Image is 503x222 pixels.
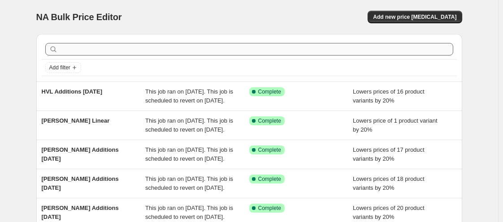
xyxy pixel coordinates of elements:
span: [PERSON_NAME] Additions [DATE] [42,175,119,191]
span: This job ran on [DATE]. This job is scheduled to revert on [DATE]. [145,146,233,162]
span: Lowers prices of 20 product variants by 20% [353,205,425,220]
span: This job ran on [DATE]. This job is scheduled to revert on [DATE]. [145,117,233,133]
span: Lowers prices of 17 product variants by 20% [353,146,425,162]
span: Complete [258,175,281,183]
span: [PERSON_NAME] Linear [42,117,110,124]
button: Add new price [MEDICAL_DATA] [368,11,462,23]
span: This job ran on [DATE]. This job is scheduled to revert on [DATE]. [145,88,233,104]
span: Add new price [MEDICAL_DATA] [373,13,456,21]
span: NA Bulk Price Editor [36,12,122,22]
span: Lowers prices of 18 product variants by 20% [353,175,425,191]
span: [PERSON_NAME] Additions [DATE] [42,205,119,220]
span: Lowers price of 1 product variant by 20% [353,117,438,133]
span: Lowers prices of 16 product variants by 20% [353,88,425,104]
span: Complete [258,205,281,212]
span: HVL Additions [DATE] [42,88,103,95]
span: This job ran on [DATE]. This job is scheduled to revert on [DATE]. [145,205,233,220]
span: Complete [258,88,281,95]
span: This job ran on [DATE]. This job is scheduled to revert on [DATE]. [145,175,233,191]
span: Complete [258,117,281,124]
span: Complete [258,146,281,154]
span: [PERSON_NAME] Additions [DATE] [42,146,119,162]
button: Add filter [45,62,81,73]
span: Add filter [49,64,70,71]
